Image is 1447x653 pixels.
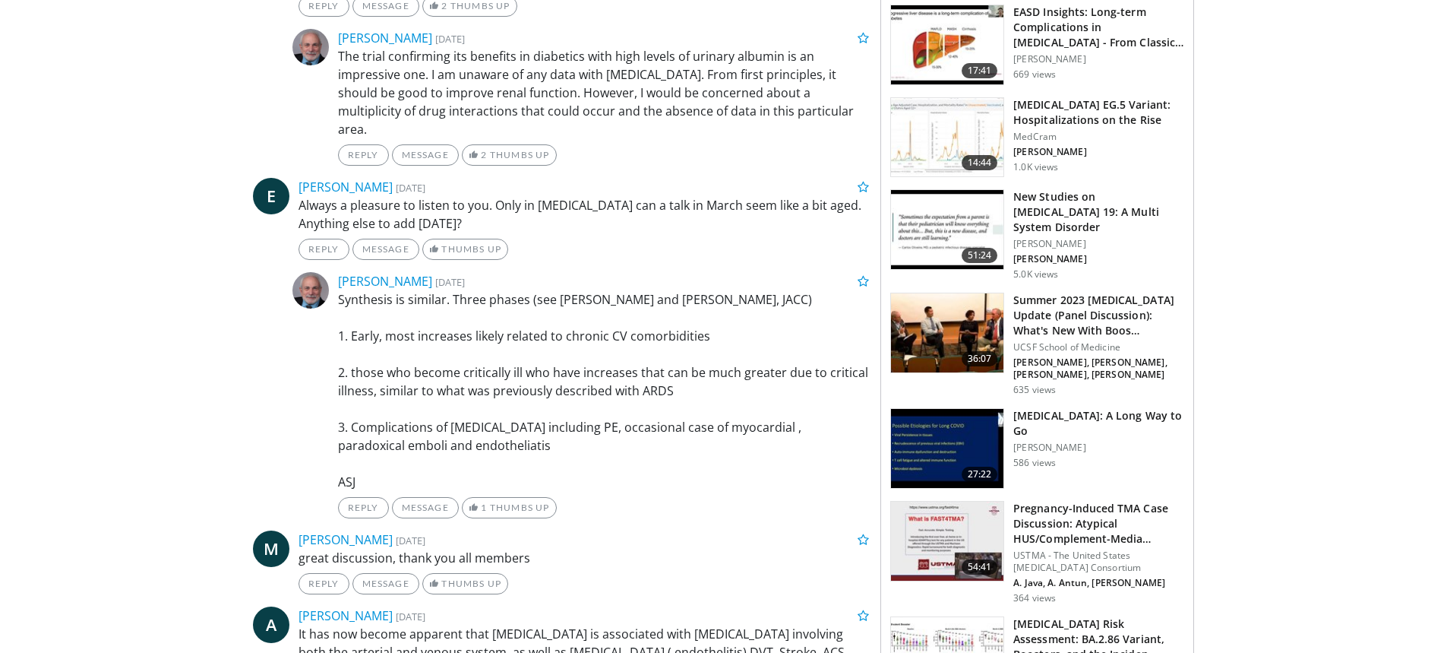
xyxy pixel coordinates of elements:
img: 4f666688-b4f6-4087-aefd-d75ccdbb253f.150x105_q85_crop-smart_upscale.jpg [891,502,1003,581]
p: [PERSON_NAME], [PERSON_NAME], [PERSON_NAME], [PERSON_NAME] [1013,357,1184,381]
a: 36:07 Summer 2023 [MEDICAL_DATA] Update (Panel Discussion): What's New With Boos… UCSF School of ... [890,293,1184,396]
small: [DATE] [435,275,465,289]
p: MedCram [1013,131,1184,143]
small: [DATE] [396,181,425,195]
a: Message [392,144,459,166]
a: Message [352,573,419,594]
img: 8fb82537-086b-4e82-997f-646cd59ad1b2.150x105_q85_crop-smart_upscale.jpg [891,190,1003,269]
a: [PERSON_NAME] [338,30,432,46]
img: dc00b2bf-8ca9-4a17-95a2-74847ec86de9.150x105_q85_crop-smart_upscale.jpg [891,5,1003,84]
a: M [253,531,289,567]
span: 14:44 [962,155,998,170]
span: 2 [481,149,487,160]
a: 27:22 [MEDICAL_DATA]: A Long Way to Go [PERSON_NAME] 586 views [890,408,1184,489]
h3: New Studies on [MEDICAL_DATA] 19: A Multi System Disorder [1013,189,1184,235]
a: [PERSON_NAME] [299,607,393,624]
p: Synthesis is similar. Three phases (see [PERSON_NAME] and [PERSON_NAME], JACC) 1. Early, most inc... [338,290,870,491]
a: Thumbs Up [422,573,508,594]
p: 635 views [1013,384,1056,396]
small: [DATE] [435,32,465,46]
p: [PERSON_NAME] [1013,442,1184,454]
h3: EASD Insights: Long-term Complications in [MEDICAL_DATA] - From Classical … [1013,5,1184,50]
a: 17:41 EASD Insights: Long-term Complications in [MEDICAL_DATA] - From Classical … [PERSON_NAME] 6... [890,5,1184,85]
img: 3c5720e2-e45b-466b-a656-bb9363a54bdd.150x105_q85_crop-smart_upscale.jpg [891,293,1003,372]
p: [PERSON_NAME] [1013,238,1184,250]
p: 669 views [1013,68,1056,81]
span: 1 [481,502,487,513]
a: Reply [338,144,389,166]
h3: [MEDICAL_DATA]: A Long Way to Go [1013,408,1184,439]
img: Avatar [292,272,329,309]
small: [DATE] [396,534,425,547]
a: 1 Thumbs Up [462,497,557,518]
p: USTMA - The United States [MEDICAL_DATA] Consortium [1013,550,1184,574]
span: 54:41 [962,559,998,575]
img: 7041ccda-758e-4fd8-8858-aa4bfb34c5ad.150x105_q85_crop-smart_upscale.jpg [891,98,1003,177]
a: Reply [338,497,389,518]
p: A. Java, A. Antun, [PERSON_NAME] [1013,577,1184,589]
a: 51:24 New Studies on [MEDICAL_DATA] 19: A Multi System Disorder [PERSON_NAME] [PERSON_NAME] 5.0K ... [890,189,1184,281]
p: 5.0K views [1013,268,1058,281]
span: 17:41 [962,63,998,78]
p: 1.0K views [1013,161,1058,173]
a: Reply [299,573,349,594]
a: E [253,178,289,214]
h3: [MEDICAL_DATA] EG.5 Variant: Hospitalizations on the Rise [1013,97,1184,128]
p: great discussion, thank you all members [299,549,870,567]
span: 27:22 [962,467,998,482]
a: Message [392,497,459,518]
a: [PERSON_NAME] [299,179,393,195]
a: Message [352,239,419,260]
a: 14:44 [MEDICAL_DATA] EG.5 Variant: Hospitalizations on the Rise MedCram [PERSON_NAME] 1.0K views [890,97,1184,178]
p: The trial confirming its benefits in diabetics with high levels of urinary albumin is an impressi... [338,47,870,138]
span: 36:07 [962,351,998,366]
h3: Pregnancy-Induced TMA Case Discussion: Atypical HUS/Complement-Media… [1013,501,1184,547]
a: [PERSON_NAME] [299,531,393,548]
h3: Summer 2023 [MEDICAL_DATA] Update (Panel Discussion): What's New With Boos… [1013,293,1184,338]
p: [PERSON_NAME] [1013,53,1184,65]
a: A [253,607,289,643]
a: 2 Thumbs Up [462,144,557,166]
small: [DATE] [396,610,425,623]
p: UCSF School of Medicine [1013,341,1184,353]
a: 54:41 Pregnancy-Induced TMA Case Discussion: Atypical HUS/Complement-Media… USTMA - The United St... [890,501,1184,604]
span: 51:24 [962,248,998,263]
img: a8856dbb-5b47-4f88-a7f0-c163d18fb47f.150x105_q85_crop-smart_upscale.jpg [891,409,1003,488]
p: [PERSON_NAME] [1013,146,1184,158]
p: Always a pleasure to listen to you. Only in [MEDICAL_DATA] can a talk in March seem like a bit ag... [299,196,870,233]
a: Reply [299,239,349,260]
p: 364 views [1013,592,1056,604]
a: Thumbs Up [422,239,508,260]
p: [PERSON_NAME] [1013,253,1184,265]
img: Avatar [292,29,329,65]
p: 586 views [1013,457,1056,469]
a: [PERSON_NAME] [338,273,432,290]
